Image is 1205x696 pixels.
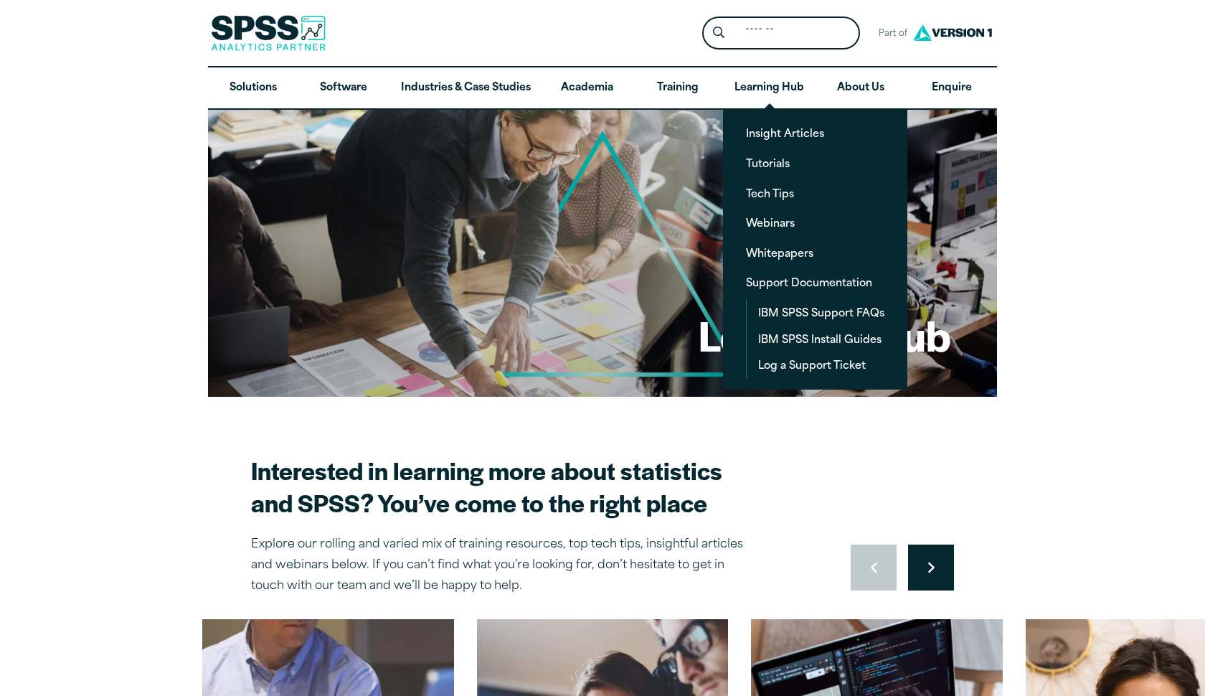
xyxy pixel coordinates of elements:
a: Support Documentation [734,269,896,296]
a: About Us [816,67,906,109]
img: SPSS Analytics Partner [211,15,326,51]
a: Training [633,67,723,109]
a: Solutions [208,67,298,109]
a: Academia [542,67,633,109]
a: Enquire [907,67,997,109]
a: Tech Tips [734,180,896,207]
a: Software [298,67,389,109]
a: Industries & Case Studies [389,67,542,109]
ul: Learning Hub [723,108,907,389]
a: IBM SPSS Install Guides [747,326,896,352]
p: Explore our rolling and varied mix of training resources, top tech tips, insightful articles and ... [251,535,753,596]
nav: Desktop version of site main menu [208,67,997,109]
a: Log a Support Ticket [747,352,896,378]
span: Part of [871,24,909,44]
button: Move to next slide [908,545,954,591]
a: Learning Hub [723,67,816,109]
a: IBM SPSS Support FAQs [747,299,896,326]
svg: Right pointing chevron [928,562,935,573]
a: Insight Articles [734,120,896,146]
h1: Learning Hub [699,307,951,363]
img: Version1 Logo [909,19,996,46]
a: Webinars [734,210,896,236]
a: Whitepapers [734,240,896,266]
button: Search magnifying glass icon [706,20,732,47]
h2: Interested in learning more about statistics and SPSS? You’ve come to the right place [251,454,753,519]
svg: Search magnifying glass icon [713,27,724,39]
a: Tutorials [734,150,896,177]
form: Site Header Search Form [702,17,860,50]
